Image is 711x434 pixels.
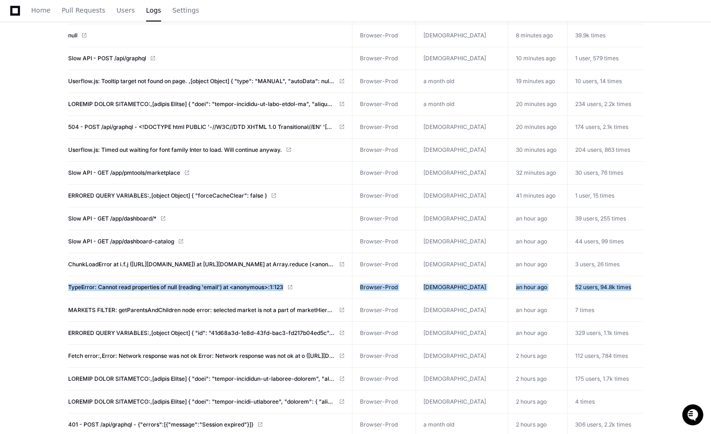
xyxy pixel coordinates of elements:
[508,207,567,230] td: an hour ago
[575,238,624,245] span: 44 users, 99 times
[117,7,135,13] span: Users
[575,261,619,268] span: 3 users, 26 times
[68,238,174,245] span: Slow API - GET /app/dashboard-catalog
[68,146,345,154] a: Userflow.js: Timed out waiting for font family Inter to load. Will continue anyway.
[575,306,594,313] span: 7 times
[68,192,267,199] span: ERRORED QUERY VARIABLES:,[object Object] { "forceCacheClear": false }
[508,47,567,70] td: 10 minutes ago
[68,398,345,406] a: LOREMIP DOLOR SITAMETCO:,[adipis Elitse] { "doei": "tempor-incidi-utlaboree", "dolorem": { "aliqu...
[352,299,415,322] td: Browser-Prod
[68,375,336,383] span: LOREMIP DOLOR SITAMETCO:,[adipis Elitse] { "doei": "tempor-incididun-ut-laboree-dolorem", "aliqua...
[508,70,567,93] td: 19 minutes ago
[508,185,567,207] td: 41 minutes ago
[352,322,415,345] td: Browser-Prod
[68,306,345,314] a: MARKETS FILTER: getParentsAndChildren node error: selected market is not a part of marketHierarch...
[68,421,253,428] span: 401 - POST /api/graphql - {"errors":[{"message":"Session expired"}]}
[68,352,345,360] a: Fetch error:,Error: Network response was not ok Error: Network response was not ok at o ([URL][DO...
[68,123,336,131] span: 504 - POST /api/graphql - <!DOCTYPE html PUBLIC '-//W3C//DTD XHTML 1.0 Transitional//EN' '[URL][D...
[352,70,415,93] td: Browser-Prod
[68,100,336,108] span: LOREMIP DOLOR SITAMETCO:,[adipis Elitse] { "doei": "tempor-incididu-ut-labo-etdol-ma", "aliquae":...
[352,276,415,299] td: Browser-Prod
[352,162,415,185] td: Browser-Prod
[68,215,345,222] a: Slow API - GET /app/dashboard/*
[415,299,508,321] td: [DEMOGRAPHIC_DATA]
[68,55,345,62] a: Slow API - POST /api/graphql
[9,37,170,52] div: Welcome
[415,368,508,390] td: [DEMOGRAPHIC_DATA]
[415,322,508,344] td: [DEMOGRAPHIC_DATA]
[68,421,345,428] a: 401 - POST /api/graphql - {"errors":[{"message":"Session expired"}]}
[68,329,336,337] span: ERRORED QUERY VARIABLES:,[object Object] { "id": "41d68a3d-1e8d-43fd-bac3-fd217b04ed5c", "dashboa...
[575,32,605,39] span: 39.9k times
[575,78,622,85] span: 10 users, 14 times
[575,284,631,291] span: 52 users, 94.8k times
[415,207,508,230] td: [DEMOGRAPHIC_DATA]
[508,276,567,299] td: an hour ago
[508,391,567,413] td: 2 hours ago
[68,284,283,291] span: TypeError: Cannot read properties of null (reading 'email') at <anonymous>:1:123
[32,79,118,86] div: We're available if you need us!
[352,230,415,253] td: Browser-Prod
[575,169,623,176] span: 30 users, 76 times
[415,345,508,367] td: [DEMOGRAPHIC_DATA]
[415,230,508,253] td: [DEMOGRAPHIC_DATA]
[575,375,629,382] span: 175 users, 1.7k times
[68,329,345,337] a: ERRORED QUERY VARIABLES:,[object Object] { "id": "41d68a3d-1e8d-43fd-bac3-fd217b04ed5c", "dashboa...
[575,398,595,405] span: 4 times
[68,284,345,291] a: TypeError: Cannot read properties of null (reading 'email') at <anonymous>:1:123
[68,375,345,383] a: LOREMIP DOLOR SITAMETCO:,[adipis Elitse] { "doei": "tempor-incididun-ut-laboree-dolorem", "aliqua...
[415,116,508,138] td: [DEMOGRAPHIC_DATA]
[352,139,415,162] td: Browser-Prod
[508,345,567,368] td: 2 hours ago
[508,139,567,162] td: 30 minutes ago
[9,9,28,28] img: PlayerZero
[31,7,50,13] span: Home
[575,352,628,359] span: 112 users, 784 times
[9,70,26,86] img: 1736555170064-99ba0984-63c1-480f-8ee9-699278ef63ed
[93,98,113,105] span: Pylon
[68,32,77,39] span: null
[508,162,567,185] td: 32 minutes ago
[415,253,508,276] td: [DEMOGRAPHIC_DATA]
[68,398,336,406] span: LOREMIP DOLOR SITAMETCO:,[adipis Elitse] { "doei": "tempor-incidi-utlaboree", "dolorem": { "aliqu...
[508,299,567,322] td: an hour ago
[415,139,508,161] td: [DEMOGRAPHIC_DATA]
[68,32,345,39] a: null
[575,421,631,428] span: 306 users, 2.2k times
[415,391,508,413] td: [DEMOGRAPHIC_DATA]
[508,322,567,345] td: an hour ago
[415,276,508,299] td: [DEMOGRAPHIC_DATA]
[68,123,345,131] a: 504 - POST /api/graphql - <!DOCTYPE html PUBLIC '-//W3C//DTD XHTML 1.0 Transitional//EN' '[URL][D...
[352,368,415,391] td: Browser-Prod
[68,146,282,154] span: Userflow.js: Timed out waiting for font family Inter to load. Will continue anyway.
[575,192,614,199] span: 1 user, 15 times
[68,261,336,268] span: ChunkLoadError at i.f.j ([URL][DOMAIN_NAME]) at [URL][DOMAIN_NAME] at Array.reduce (<anonymous>) ...
[68,169,180,177] span: Slow API - GET /app/pmtools/marketplace
[68,169,345,177] a: Slow API - GET /app/pmtools/marketplace
[575,123,628,130] span: 174 users, 2.1k times
[681,403,706,428] iframe: Open customer support
[146,7,161,13] span: Logs
[352,116,415,139] td: Browser-Prod
[352,345,415,368] td: Browser-Prod
[415,162,508,184] td: [DEMOGRAPHIC_DATA]
[508,24,567,47] td: 8 minutes ago
[575,100,631,107] span: 234 users, 2.2k times
[68,306,336,314] span: MARKETS FILTER: getParentsAndChildren node error: selected market is not a part of marketHierarch...
[352,391,415,413] td: Browser-Prod
[352,47,415,70] td: Browser-Prod
[68,238,345,245] a: Slow API - GET /app/dashboard-catalog
[508,93,567,116] td: 20 minutes ago
[159,72,170,84] button: Start new chat
[68,78,345,85] a: Userflow.js: Tooltip target not found on page. ,[object Object] { "type": "MANUAL", "autoData": n...
[352,253,415,276] td: Browser-Prod
[172,7,199,13] span: Settings
[575,55,619,62] span: 1 user, 579 times
[508,230,567,253] td: an hour ago
[62,7,105,13] span: Pull Requests
[352,24,415,47] td: Browser-Prod
[68,100,345,108] a: LOREMIP DOLOR SITAMETCO:,[adipis Elitse] { "doei": "tempor-incididu-ut-labo-etdol-ma", "aliquae":...
[575,329,628,336] span: 329 users, 1.1k times
[68,192,345,199] a: ERRORED QUERY VARIABLES:,[object Object] { "forceCacheClear": false }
